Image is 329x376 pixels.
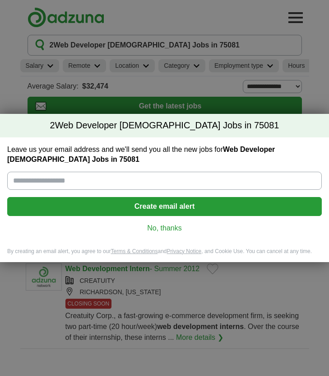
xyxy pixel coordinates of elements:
[7,146,275,163] strong: Web Developer [DEMOGRAPHIC_DATA] Jobs in 75081
[14,223,315,233] a: No, thanks
[167,248,202,254] a: Privacy Notice
[7,145,322,164] label: Leave us your email address and we'll send you all the new jobs for
[111,248,158,254] a: Terms & Conditions
[7,197,322,216] button: Create email alert
[50,119,55,132] span: 2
